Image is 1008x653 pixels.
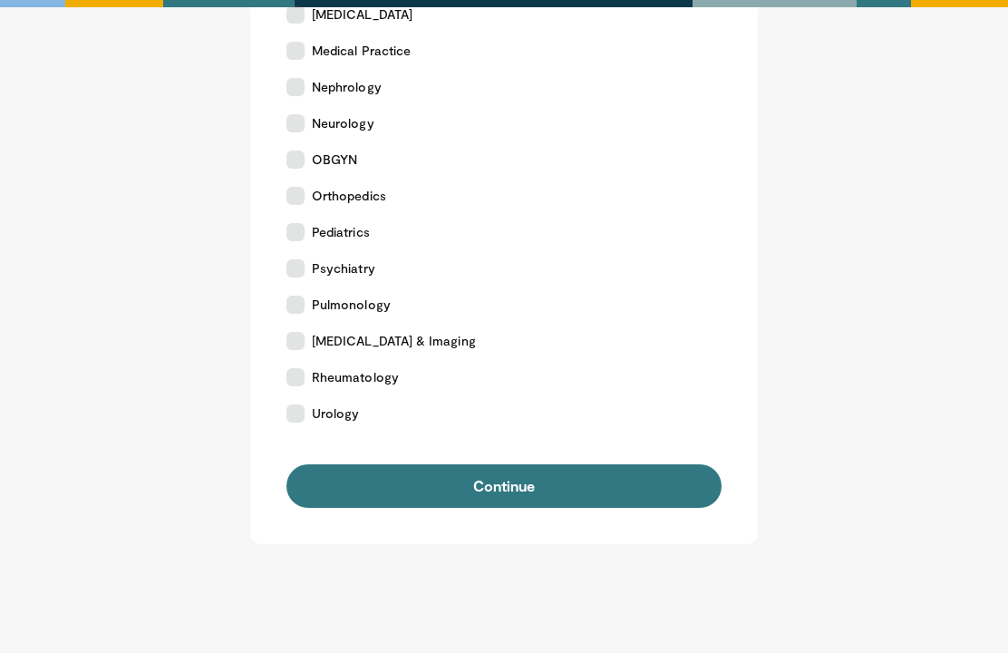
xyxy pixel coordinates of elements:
span: Orthopedics [312,188,386,206]
span: Urology [312,405,360,424]
span: Psychiatry [312,260,375,278]
span: Medical Practice [312,43,411,61]
span: Pediatrics [312,224,370,242]
span: Pulmonology [312,297,391,315]
span: [MEDICAL_DATA] [312,6,412,24]
span: Nephrology [312,79,382,97]
span: [MEDICAL_DATA] & Imaging [312,333,476,351]
span: Neurology [312,115,374,133]
span: OBGYN [312,151,357,170]
button: Continue [286,465,722,509]
span: Rheumatology [312,369,399,387]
